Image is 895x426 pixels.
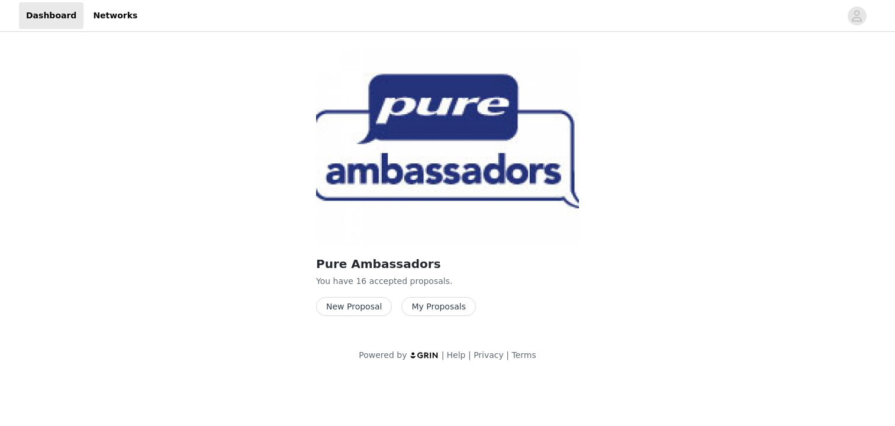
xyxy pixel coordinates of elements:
[851,7,862,25] div: avatar
[316,255,579,273] h2: Pure Ambassadors
[410,351,439,359] img: logo
[442,350,445,360] span: |
[511,350,536,360] a: Terms
[86,2,144,29] a: Networks
[446,276,450,286] span: s
[468,350,471,360] span: |
[359,350,407,360] span: Powered by
[316,275,579,288] p: You have 16 accepted proposal .
[447,350,466,360] a: Help
[316,49,579,246] img: Pure Encapsulations
[316,297,392,316] button: New Proposal
[506,350,509,360] span: |
[19,2,83,29] a: Dashboard
[401,297,476,316] button: My Proposals
[474,350,504,360] a: Privacy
